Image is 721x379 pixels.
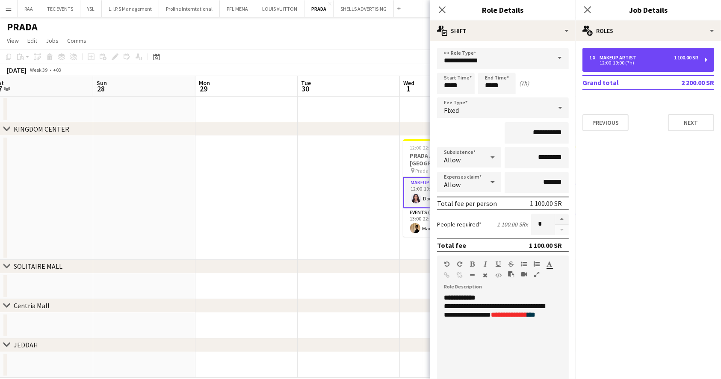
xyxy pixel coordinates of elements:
[444,106,459,115] span: Fixed
[495,261,501,267] button: Underline
[64,35,90,46] a: Comms
[46,37,59,44] span: Jobs
[521,271,527,278] button: Insert video
[28,67,50,73] span: Week 39
[53,67,61,73] div: +03
[24,35,41,46] a: Edit
[300,84,311,94] span: 30
[18,0,40,17] button: RAA
[410,144,447,151] span: 12:00-22:00 (10h)
[403,152,499,167] h3: PRADA ACTIVATION @ [GEOGRAPHIC_DATA] - [GEOGRAPHIC_DATA]
[97,79,107,87] span: Sun
[508,271,514,278] button: Paste as plain text
[582,76,660,89] td: Grand total
[555,214,569,225] button: Increase
[334,0,394,17] button: SHELLS ADVERTISING
[80,0,102,17] button: YSL
[547,261,553,267] button: Text Color
[534,271,540,278] button: Fullscreen
[444,180,461,189] span: Allow
[14,125,69,133] div: KINGDOM CENTER
[582,114,629,131] button: Previous
[430,4,576,15] h3: Role Details
[589,55,600,61] div: 1 x
[430,21,576,41] div: Shift
[508,261,514,267] button: Strikethrough
[437,241,466,250] div: Total fee
[470,272,476,279] button: Horizontal Line
[530,199,562,208] div: 1 100.00 SR
[14,301,50,310] div: Centria Mall
[402,84,414,94] span: 1
[159,0,220,17] button: Proline Interntational
[482,261,488,267] button: Italic
[576,4,721,15] h3: Job Details
[304,0,334,17] button: PRADA
[40,0,80,17] button: TEC EVENTS
[220,0,255,17] button: PFL MENA
[437,220,482,228] label: People required
[198,84,210,94] span: 29
[403,79,414,87] span: Wed
[519,79,529,87] div: (7h)
[660,76,714,89] td: 2 200.00 SR
[67,37,86,44] span: Comms
[3,35,22,46] a: View
[403,139,499,237] app-job-card: 12:00-22:00 (10h)2/2PRADA ACTIVATION @ [GEOGRAPHIC_DATA] - [GEOGRAPHIC_DATA] Prada Boutique - [GE...
[7,21,38,33] h1: PRADA
[7,37,19,44] span: View
[42,35,62,46] a: Jobs
[199,79,210,87] span: Mon
[444,156,461,164] span: Allow
[470,261,476,267] button: Bold
[529,241,562,250] div: 1 100.00 SR
[14,262,62,270] div: SOLITAIRE MALL
[437,199,497,208] div: Total fee per person
[674,55,698,61] div: 1 100.00 SR
[444,261,450,267] button: Undo
[14,341,38,349] div: JEDDAH
[457,261,463,267] button: Redo
[7,66,27,74] div: [DATE]
[102,0,159,17] button: L.I.P.S Management
[600,55,640,61] div: Makeup Artist
[589,61,698,65] div: 12:00-19:00 (7h)
[403,177,499,208] app-card-role: Makeup Artist1/112:00-19:00 (7h)Douna STAFF
[576,21,721,41] div: Roles
[95,84,107,94] span: 28
[668,114,714,131] button: Next
[416,167,478,174] span: Prada Boutique - [GEOGRAPHIC_DATA] - [GEOGRAPHIC_DATA]
[482,272,488,279] button: Clear Formatting
[403,208,499,237] app-card-role: Events (Event Staff)1/113:00-22:00 (9h)Marwa ksiksi
[301,79,311,87] span: Tue
[27,37,37,44] span: Edit
[497,220,528,228] div: 1 100.00 SR x
[521,261,527,267] button: Unordered List
[534,261,540,267] button: Ordered List
[255,0,304,17] button: LOUIS VUITTON
[495,272,501,279] button: HTML Code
